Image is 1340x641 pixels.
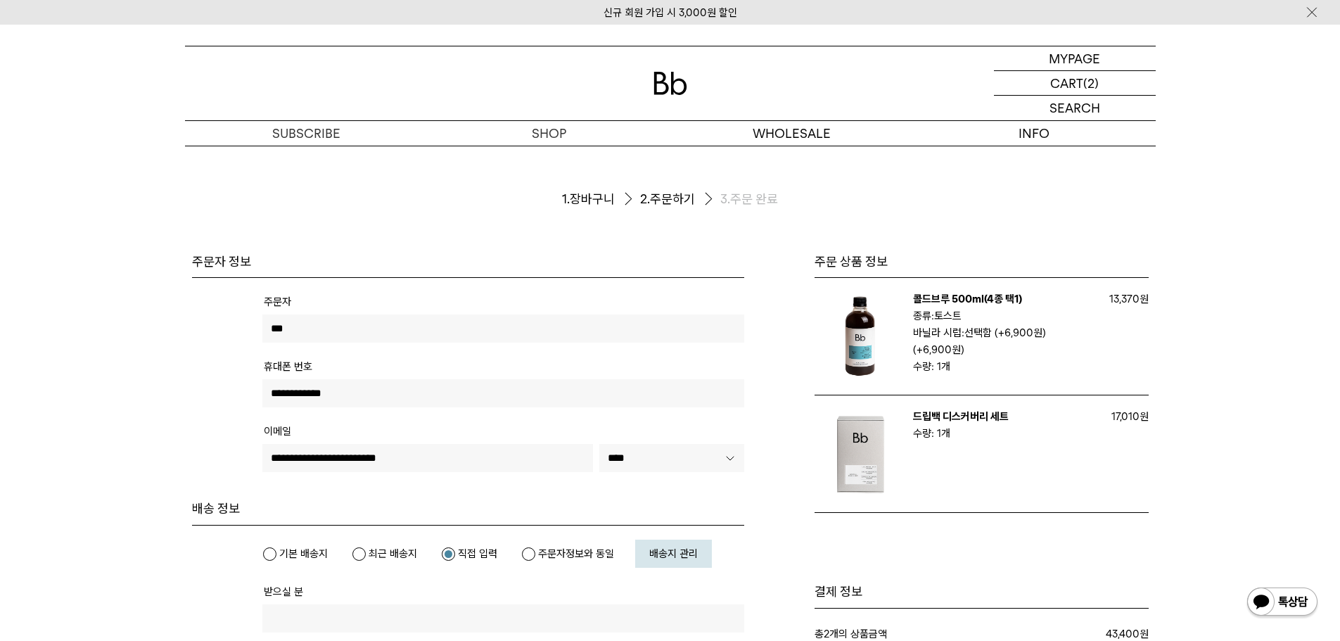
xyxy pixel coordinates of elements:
[1092,291,1149,307] p: 13,370원
[913,307,1085,324] p: 종류:
[264,425,291,438] span: 이메일
[441,547,497,561] label: 직접 입력
[521,547,614,561] label: 주문자정보와 동일
[913,324,1085,358] p: 바닐라 시럽:
[913,121,1156,146] p: INFO
[264,360,312,373] span: 휴대폰 번호
[824,628,829,640] strong: 2
[192,500,744,517] h4: 배송 정보
[913,358,1092,375] p: 수량: 1개
[640,188,720,211] li: 주문하기
[934,310,962,322] b: 토스트
[1049,46,1100,70] p: MYPAGE
[192,253,744,270] h4: 주문자 정보
[913,293,1022,305] a: 콜드브루 500ml(4종 택1)
[815,583,1149,600] h1: 결제 정보
[815,253,1149,270] h3: 주문 상품 정보
[428,121,670,146] a: SHOP
[1246,586,1319,620] img: 카카오톡 채널 1:1 채팅 버튼
[635,540,712,568] a: 배송지 관리
[264,585,303,598] span: 받으실 분
[913,343,964,356] strong: (+6,900원)
[604,6,737,19] a: 신규 회원 가입 시 3,000원 할인
[185,121,428,146] a: SUBSCRIBE
[913,410,1009,423] a: 드립백 디스커버리 세트
[815,291,906,382] img: 콜드브루 500ml(4종 택1)
[1106,628,1140,640] strong: 43,400
[994,46,1156,71] a: MYPAGE
[562,188,640,211] li: 장바구니
[352,547,417,561] label: 최근 배송지
[913,425,1092,442] p: 수량: 1개
[640,191,650,208] span: 2.
[815,408,906,500] img: 드립백 디스커버리 세트
[720,191,778,208] li: 주문 완료
[720,191,730,208] span: 3.
[562,191,570,208] span: 1.
[264,296,291,308] span: 주문자
[670,121,913,146] p: WHOLESALE
[964,326,1046,339] b: 선택함 (+6,900원)
[994,71,1156,96] a: CART (2)
[1083,71,1099,95] p: (2)
[1050,71,1083,95] p: CART
[1049,96,1100,120] p: SEARCH
[1092,408,1149,425] p: 17,010원
[649,547,698,560] span: 배송지 관리
[653,72,687,95] img: 로고
[262,547,328,561] label: 기본 배송지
